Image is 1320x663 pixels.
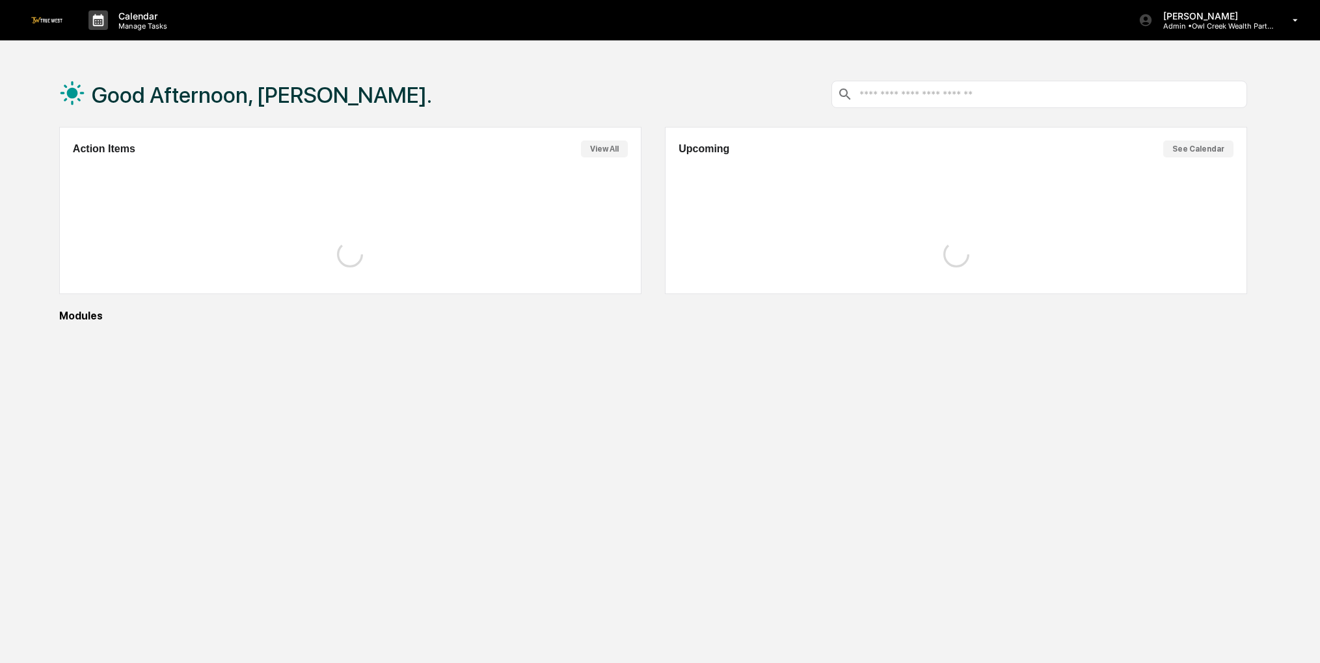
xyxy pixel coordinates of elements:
button: See Calendar [1163,141,1233,157]
h2: Action Items [73,143,135,155]
p: Admin • Owl Creek Wealth Partners [1153,21,1274,31]
p: Manage Tasks [108,21,174,31]
h1: Good Afternoon, [PERSON_NAME]. [92,82,432,108]
div: Modules [59,310,1247,322]
p: Calendar [108,10,174,21]
p: [PERSON_NAME] [1153,10,1274,21]
img: logo [31,17,62,23]
h2: Upcoming [679,143,729,155]
button: View All [581,141,628,157]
